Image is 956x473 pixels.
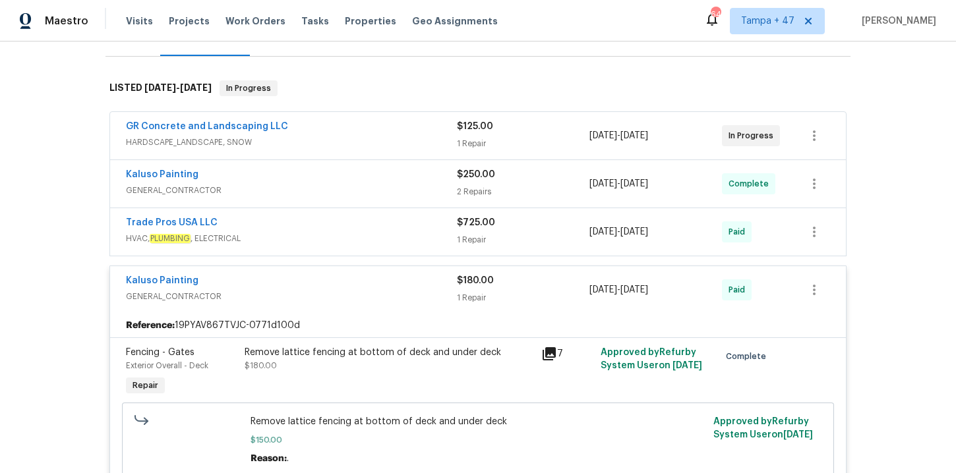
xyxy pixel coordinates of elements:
div: LISTED [DATE]-[DATE]In Progress [105,67,851,109]
span: Reason: [251,454,287,463]
span: $180.00 [457,276,494,285]
span: HVAC, , ELECTRICAL [126,232,457,245]
a: Trade Pros USA LLC [126,218,218,227]
div: 643 [711,8,720,21]
span: HARDSCAPE_LANDSCAPE, SNOW [126,136,457,149]
span: In Progress [729,129,779,142]
span: Properties [345,14,396,28]
span: [DATE] [589,131,617,140]
em: PLUMBING [150,234,191,243]
span: Paid [729,225,750,238]
span: Approved by Refurby System User on [601,348,702,370]
span: Tampa + 47 [741,14,794,28]
span: - [589,283,648,296]
span: Tasks [301,16,329,26]
span: In Progress [221,82,276,95]
span: [DATE] [589,285,617,294]
span: [DATE] [783,430,813,439]
b: Reference: [126,319,175,332]
span: [DATE] [620,227,648,237]
span: [DATE] [620,131,648,140]
div: 1 Repair [457,233,589,246]
span: [DATE] [589,227,617,237]
span: Repair [127,379,164,392]
span: Remove lattice fencing at bottom of deck and under deck [251,415,706,428]
span: [DATE] [620,179,648,188]
span: [DATE] [672,361,702,370]
span: . [287,454,289,463]
span: [DATE] [180,83,212,92]
div: 1 Repair [457,137,589,150]
span: Complete [729,177,774,190]
span: - [589,225,648,238]
span: - [144,83,212,92]
span: $180.00 [245,362,277,370]
span: $725.00 [457,218,495,227]
span: Approved by Refurby System User on [713,417,813,439]
a: Kaluso Painting [126,276,198,285]
h6: LISTED [109,80,212,96]
a: Kaluso Painting [126,170,198,179]
div: 1 Repair [457,291,589,304]
span: - [589,129,648,142]
span: Visits [126,14,153,28]
span: [DATE] [620,285,648,294]
span: [PERSON_NAME] [856,14,936,28]
span: Work Orders [225,14,285,28]
span: $150.00 [251,433,706,447]
span: Paid [729,283,750,296]
span: GENERAL_CONTRACTOR [126,184,457,197]
span: [DATE] [589,179,617,188]
span: [DATE] [144,83,176,92]
div: Remove lattice fencing at bottom of deck and under deck [245,346,533,359]
span: Projects [169,14,210,28]
div: 7 [541,346,593,362]
span: Geo Assignments [412,14,498,28]
a: GR Concrete and Landscaping LLC [126,122,288,131]
span: GENERAL_CONTRACTOR [126,290,457,303]
span: Complete [726,350,771,363]
span: Exterior Overall - Deck [126,362,208,370]
span: $250.00 [457,170,495,179]
div: 19PYAV867TVJC-0771d100d [110,314,846,337]
span: Fencing - Gates [126,348,194,357]
span: Maestro [45,14,88,28]
span: - [589,177,648,190]
span: $125.00 [457,122,493,131]
div: 2 Repairs [457,185,589,198]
